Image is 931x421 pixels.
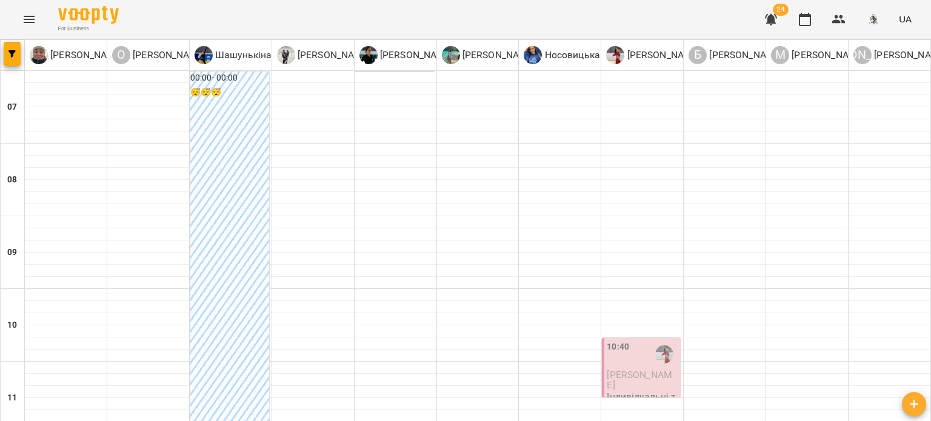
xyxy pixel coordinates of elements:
[130,48,206,62] p: [PERSON_NAME]
[359,46,378,64] img: Г
[655,345,673,363] img: Наумко Софія
[771,46,865,64] a: М [PERSON_NAME]
[15,5,44,34] button: Menu
[789,48,865,62] p: [PERSON_NAME]
[771,46,789,64] div: М
[524,46,676,64] a: Н Носовицька [PERSON_NAME]
[30,46,124,64] div: Чайкіна Юлія
[112,46,206,64] div: Оксана Володимирівна
[112,46,206,64] a: О [PERSON_NAME]
[58,25,119,33] span: For Business
[607,340,629,354] label: 10:40
[48,48,124,62] p: [PERSON_NAME]
[607,369,672,391] span: [PERSON_NAME]
[606,46,700,64] a: Н [PERSON_NAME]
[30,46,48,64] img: Ч
[359,46,453,64] div: Гожва Анастасія
[378,48,453,62] p: [PERSON_NAME]
[295,48,371,62] p: [PERSON_NAME]
[112,46,130,64] div: О
[7,101,17,114] h6: 07
[606,46,700,64] div: Наумко Софія
[853,46,872,64] div: [PERSON_NAME]
[606,46,624,64] img: Н
[902,392,926,416] button: Створити урок
[277,46,371,64] a: Б [PERSON_NAME]
[707,48,783,62] p: [PERSON_NAME]
[773,4,789,16] span: 24
[524,46,542,64] img: Н
[460,48,536,62] p: [PERSON_NAME]
[442,46,536,64] div: Павлова Алла
[359,46,453,64] a: Г [PERSON_NAME]
[7,246,17,259] h6: 09
[277,46,371,64] div: Бабін Микола
[195,46,348,64] a: Ш Шашунькіна [PERSON_NAME]
[865,11,882,28] img: 8c829e5ebed639b137191ac75f1a07db.png
[524,46,676,64] div: Носовицька Марія
[195,46,213,64] img: Ш
[624,48,700,62] p: [PERSON_NAME]
[30,46,124,64] a: Ч [PERSON_NAME]
[689,46,783,64] div: Богачова Олена
[542,48,676,62] p: Носовицька [PERSON_NAME]
[442,46,536,64] a: П [PERSON_NAME]
[7,319,17,332] h6: 10
[7,173,17,187] h6: 08
[190,71,269,85] h6: 00:00 - 00:00
[277,46,295,64] img: Б
[195,46,348,64] div: Шашунькіна Софія
[442,46,460,64] img: П
[771,46,865,64] div: Марина
[190,86,269,99] h6: 😴😴😴
[689,46,707,64] div: Б
[689,46,783,64] a: Б [PERSON_NAME]
[894,8,916,30] button: UA
[7,391,17,405] h6: 11
[899,13,912,25] span: UA
[58,6,119,24] img: Voopty Logo
[213,48,348,62] p: Шашунькіна [PERSON_NAME]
